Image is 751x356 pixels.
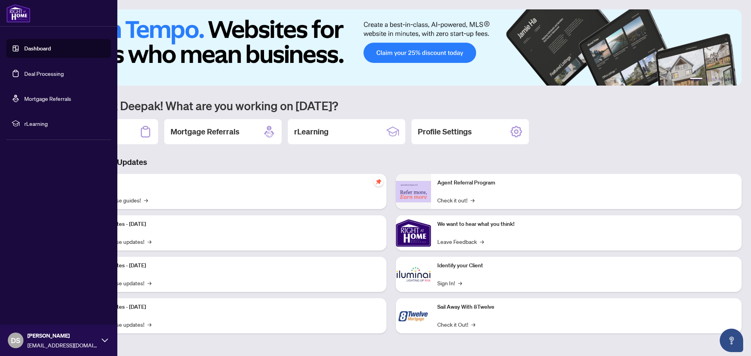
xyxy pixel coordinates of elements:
span: → [147,279,151,287]
button: 4 [718,78,721,81]
img: Agent Referral Program [396,181,431,202]
img: Slide 0 [41,9,742,86]
p: Sail Away With 8Twelve [437,303,735,311]
h3: Brokerage & Industry Updates [41,157,742,168]
span: [PERSON_NAME] [27,331,98,340]
span: → [471,196,474,204]
p: Agent Referral Program [437,179,735,187]
img: We want to hear what you think! [396,215,431,250]
a: Mortgage Referrals [24,95,71,102]
span: rLearning [24,119,106,128]
button: Open asap [720,329,743,352]
h1: Welcome back Deepak! What are you working on [DATE]? [41,98,742,113]
a: Dashboard [24,45,51,52]
h2: Mortgage Referrals [171,126,239,137]
img: Sail Away With 8Twelve [396,298,431,333]
a: Check it out!→ [437,196,474,204]
span: → [458,279,462,287]
span: DS [11,335,20,346]
button: 2 [706,78,709,81]
button: 5 [724,78,728,81]
a: Deal Processing [24,70,64,77]
span: pushpin [374,177,383,186]
p: Platform Updates - [DATE] [82,303,380,311]
span: → [144,196,148,204]
h2: rLearning [294,126,329,137]
h2: Profile Settings [418,126,472,137]
img: logo [6,4,31,23]
a: Check it Out!→ [437,320,475,329]
span: → [471,320,475,329]
button: 1 [690,78,702,81]
button: 6 [731,78,734,81]
p: We want to hear what you think! [437,220,735,229]
span: → [147,237,151,246]
p: Platform Updates - [DATE] [82,220,380,229]
p: Identify your Client [437,261,735,270]
p: Self-Help [82,179,380,187]
span: [EMAIL_ADDRESS][DOMAIN_NAME] [27,341,98,349]
a: Leave Feedback→ [437,237,484,246]
span: → [480,237,484,246]
img: Identify your Client [396,257,431,292]
a: Sign In!→ [437,279,462,287]
p: Platform Updates - [DATE] [82,261,380,270]
button: 3 [712,78,715,81]
span: → [147,320,151,329]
